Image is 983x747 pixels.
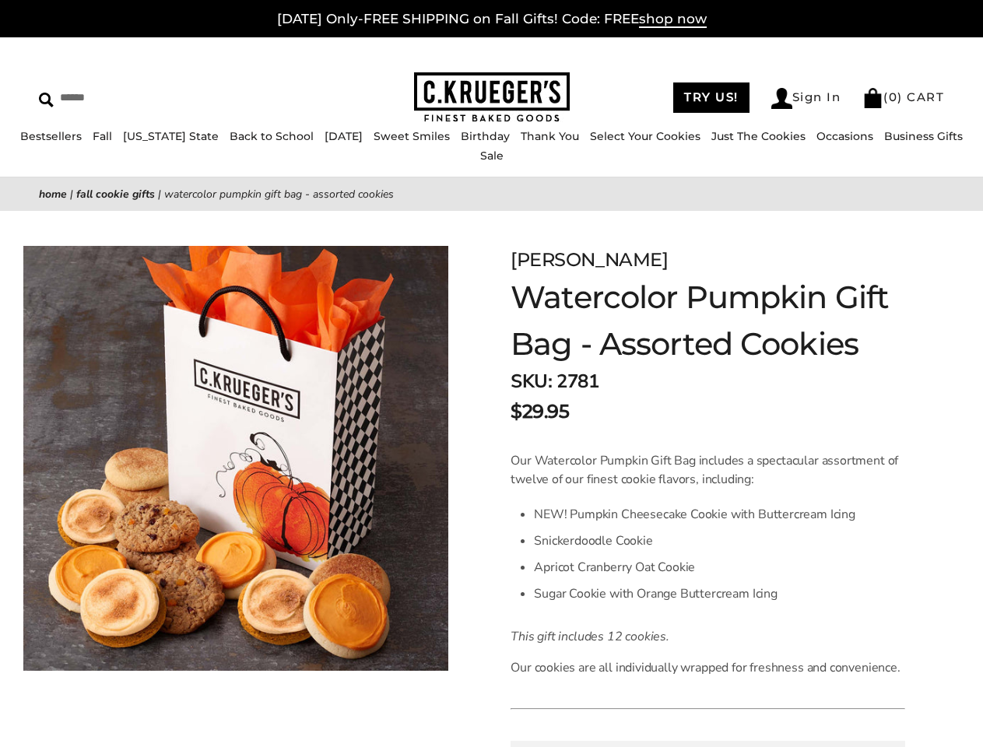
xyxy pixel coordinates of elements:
[123,129,219,143] a: [US_STATE] State
[93,129,112,143] a: Fall
[39,187,67,202] a: Home
[230,129,314,143] a: Back to School
[39,93,54,107] img: Search
[862,88,883,108] img: Bag
[374,129,450,143] a: Sweet Smiles
[771,88,792,109] img: Account
[511,451,905,489] p: Our Watercolor Pumpkin Gift Bag includes a spectacular assortment of twelve of our finest cookie ...
[884,129,963,143] a: Business Gifts
[511,246,905,274] div: [PERSON_NAME]
[414,72,570,123] img: C.KRUEGER'S
[639,11,707,28] span: shop now
[534,554,905,580] li: Apricot Cranberry Oat Cookie
[534,580,905,607] li: Sugar Cookie with Orange Buttercream Icing
[673,82,750,113] a: TRY US!
[534,528,905,554] li: Snickerdoodle Cookie
[521,129,579,143] a: Thank You
[480,149,504,163] a: Sale
[23,246,448,671] img: Watercolor Pumpkin Gift Bag - Assorted Cookies
[39,185,944,203] nav: breadcrumbs
[711,129,806,143] a: Just The Cookies
[20,129,82,143] a: Bestsellers
[590,129,700,143] a: Select Your Cookies
[816,129,873,143] a: Occasions
[158,187,161,202] span: |
[889,89,898,104] span: 0
[164,187,394,202] span: Watercolor Pumpkin Gift Bag - Assorted Cookies
[461,129,510,143] a: Birthday
[70,187,73,202] span: |
[862,89,944,104] a: (0) CART
[511,628,669,645] em: This gift includes 12 cookies.
[511,398,569,426] span: $29.95
[277,11,707,28] a: [DATE] Only-FREE SHIPPING on Fall Gifts! Code: FREEshop now
[76,187,155,202] a: Fall Cookie Gifts
[511,369,552,394] strong: SKU:
[39,86,246,110] input: Search
[534,501,905,528] li: NEW! Pumpkin Cheesecake Cookie with Buttercream Icing
[325,129,363,143] a: [DATE]
[556,369,599,394] span: 2781
[511,274,905,367] h1: Watercolor Pumpkin Gift Bag - Assorted Cookies
[771,88,841,109] a: Sign In
[511,658,905,677] p: Our cookies are all individually wrapped for freshness and convenience.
